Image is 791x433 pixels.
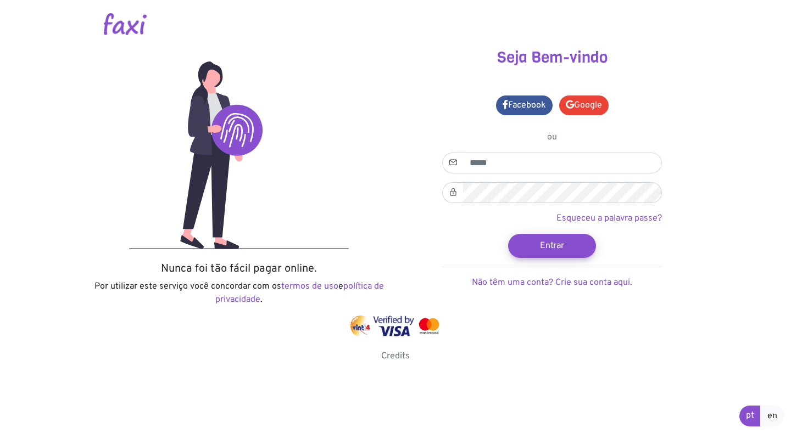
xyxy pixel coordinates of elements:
[373,316,414,336] img: visa
[442,131,662,144] p: ou
[381,351,410,362] a: Credits
[760,406,784,426] a: en
[91,280,387,306] p: Por utilizar este serviço você concordar com os e .
[556,213,662,224] a: Esqueceu a palavra passe?
[349,316,371,336] img: vinti4
[496,95,553,115] a: Facebook
[472,277,632,288] a: Não têm uma conta? Crie sua conta aqui.
[281,281,338,292] a: termos de uso
[404,48,700,67] h3: Seja Bem-vindo
[91,262,387,275] h5: Nunca foi tão fácil pagar online.
[739,406,761,426] a: pt
[416,316,442,336] img: mastercard
[508,234,596,258] button: Entrar
[559,95,609,115] a: Google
